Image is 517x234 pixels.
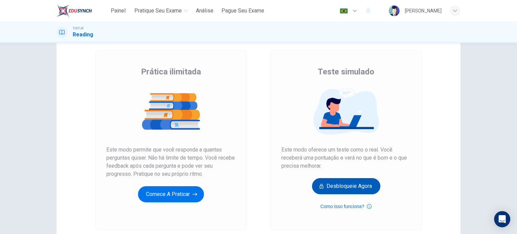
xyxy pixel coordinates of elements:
button: Análise [193,5,216,17]
span: TOEFL® [73,26,83,31]
button: Painel [107,5,129,17]
span: Este modo permite que você responda a quantas perguntas quiser. Não há limite de tempo. Você rece... [106,146,236,178]
img: EduSynch logo [57,4,92,18]
img: pt [340,8,348,13]
span: Análise [196,7,213,15]
button: Como isso funciona? [320,202,372,210]
span: Prática ilimitada [141,66,201,77]
div: [PERSON_NAME] [405,7,442,15]
button: Pague Seu Exame [219,5,267,17]
h1: Reading [73,31,93,39]
img: Profile picture [389,5,400,16]
span: Teste simulado [318,66,374,77]
span: Pratique seu exame [134,7,182,15]
span: Painel [111,7,126,15]
span: Este modo oferece um teste como o real. Você receberá uma pontuação e verá no que é bom e o que p... [281,146,411,170]
button: Pratique seu exame [132,5,191,17]
span: Pague Seu Exame [221,7,264,15]
a: EduSynch logo [57,4,107,18]
div: Open Intercom Messenger [494,211,510,227]
button: Desbloqueie agora [312,178,380,194]
button: Comece a praticar [138,186,204,202]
